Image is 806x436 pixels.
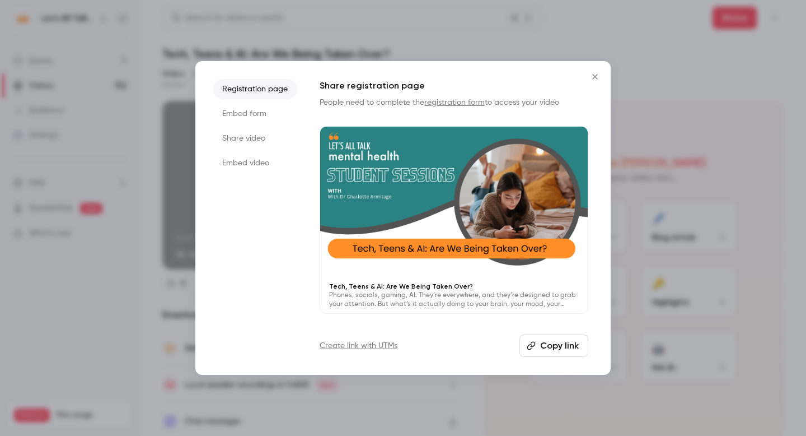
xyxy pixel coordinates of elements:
[213,79,297,99] li: Registration page
[584,66,606,88] button: Close
[320,340,397,351] a: Create link with UTMs
[329,291,579,309] p: Phones, socials, gaming, AI. They’re everywhere, and they’re designed to grab your attention. But...
[320,97,588,108] p: People need to complete the to access your video
[213,153,297,173] li: Embed video
[424,99,485,106] a: registration form
[320,126,588,314] a: Tech, Teens & AI: Are We Being Taken Over?Phones, socials, gaming, AI. They’re everywhere, and th...
[320,79,588,92] h1: Share registration page
[213,104,297,124] li: Embed form
[329,282,579,291] p: Tech, Teens & AI: Are We Being Taken Over?
[519,335,588,357] button: Copy link
[213,128,297,149] li: Share video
